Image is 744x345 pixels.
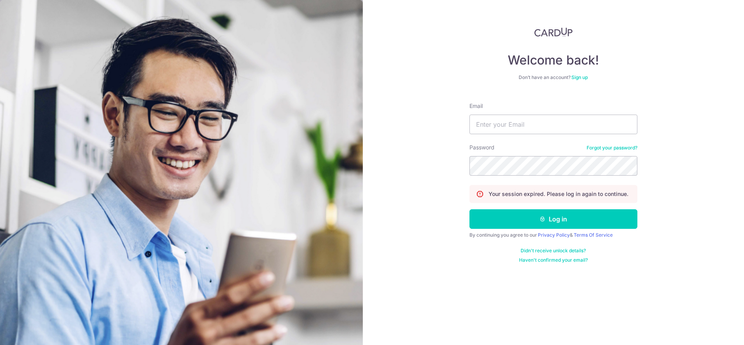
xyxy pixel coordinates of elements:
[469,144,494,151] label: Password
[469,209,637,229] button: Log in
[534,27,573,37] img: CardUp Logo
[469,115,637,134] input: Enter your Email
[571,74,588,80] a: Sign up
[538,232,570,238] a: Privacy Policy
[574,232,613,238] a: Terms Of Service
[587,145,637,151] a: Forgot your password?
[521,248,586,254] a: Didn't receive unlock details?
[469,102,483,110] label: Email
[469,52,637,68] h4: Welcome back!
[469,232,637,238] div: By continuing you agree to our &
[489,190,628,198] p: Your session expired. Please log in again to continue.
[519,257,588,263] a: Haven't confirmed your email?
[469,74,637,81] div: Don’t have an account?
